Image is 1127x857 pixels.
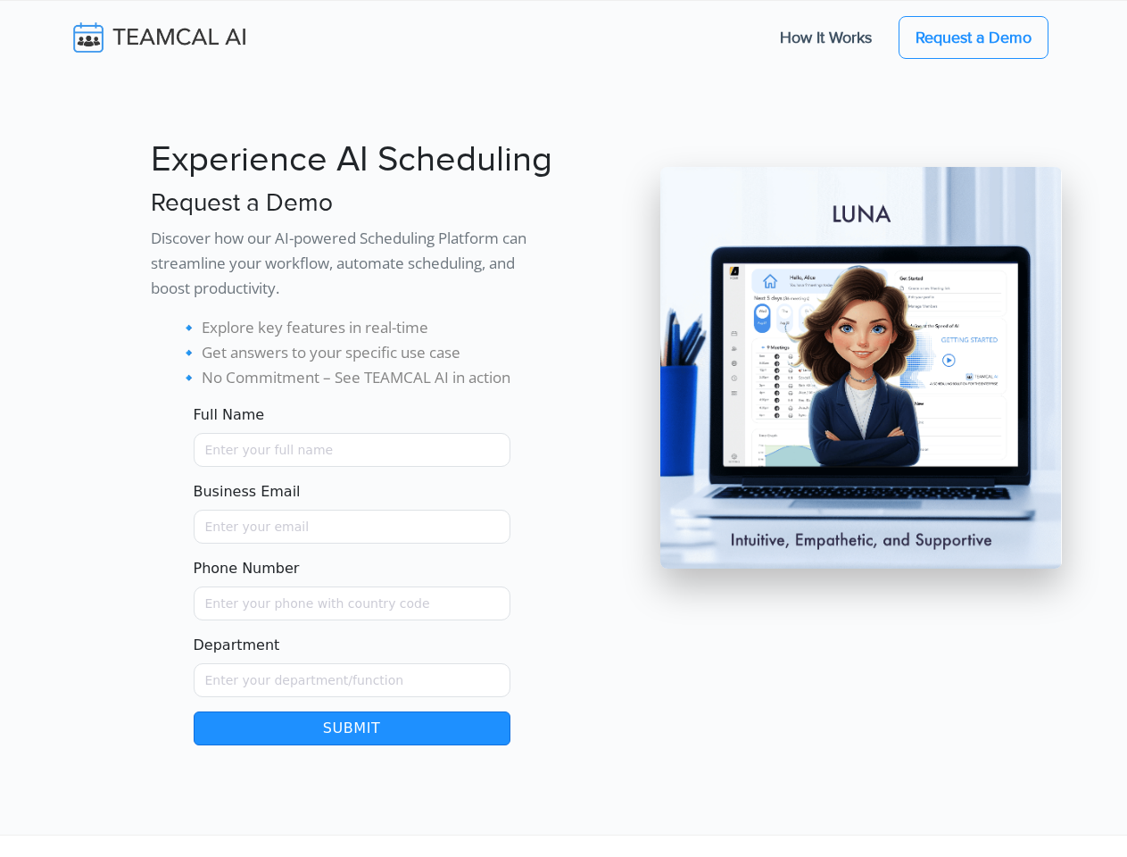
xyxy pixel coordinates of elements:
label: Business Email [194,481,301,503]
label: Department [194,635,280,656]
input: Enter your phone with country code [194,587,510,620]
input: Name must only contain letters and spaces [194,433,510,467]
li: 🔹 No Commitment – See TEAMCAL AI in action [179,365,553,390]
a: Request a Demo [899,16,1048,59]
li: 🔹 Get answers to your specific use case [179,340,553,365]
h1: Experience AI Scheduling [151,138,553,181]
label: Phone Number [194,558,300,579]
input: Enter your email [194,510,510,544]
img: pic [660,167,1062,569]
li: 🔹 Explore key features in real-time [179,315,553,340]
label: Full Name [194,404,265,426]
input: Enter your department/function [194,663,510,697]
a: How It Works [762,19,890,56]
p: Discover how our AI-powered Scheduling Platform can streamline your workflow, automate scheduling... [151,226,553,301]
h3: Request a Demo [151,188,553,219]
button: Submit [194,711,510,745]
